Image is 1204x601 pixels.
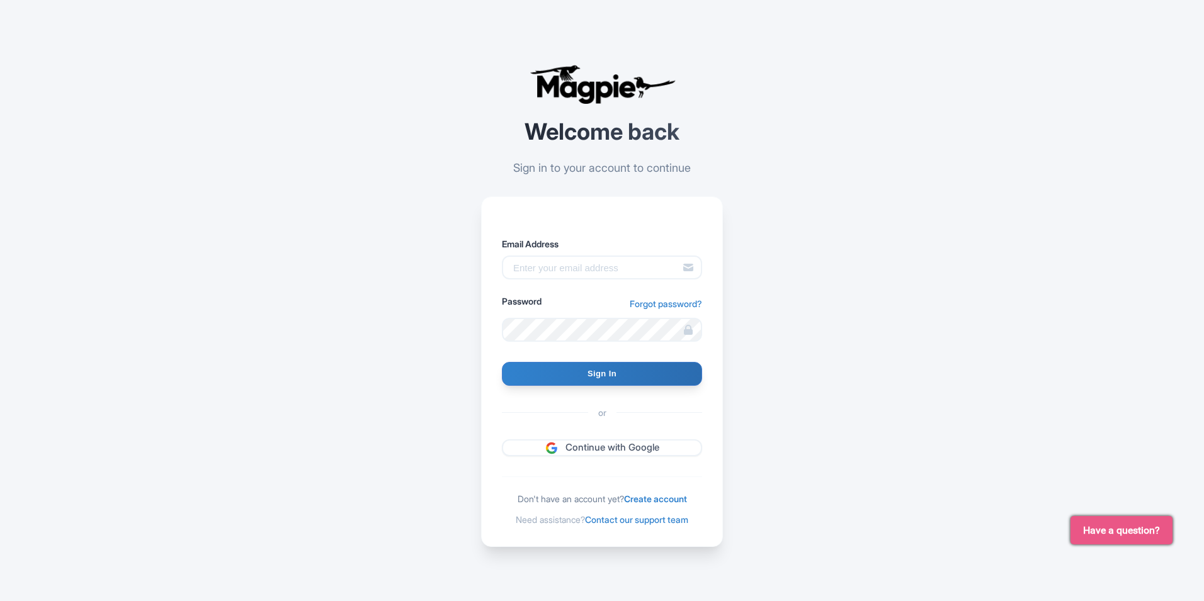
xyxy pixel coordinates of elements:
span: Have a question? [1083,523,1160,538]
a: Contact our support team [585,514,688,525]
input: Enter your email address [502,256,702,279]
input: Sign In [502,362,702,386]
span: or [588,406,616,419]
div: Don't have an account yet? [502,492,702,505]
a: Continue with Google [502,439,702,456]
label: Email Address [502,237,702,250]
div: Need assistance? [502,513,702,526]
button: Have a question? [1071,516,1173,544]
a: Forgot password? [630,297,702,310]
img: logo-ab69f6fb50320c5b225c76a69d11143b.png [526,64,678,104]
a: Create account [624,493,687,504]
p: Sign in to your account to continue [481,159,723,176]
h2: Welcome back [481,120,723,145]
label: Password [502,295,542,308]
